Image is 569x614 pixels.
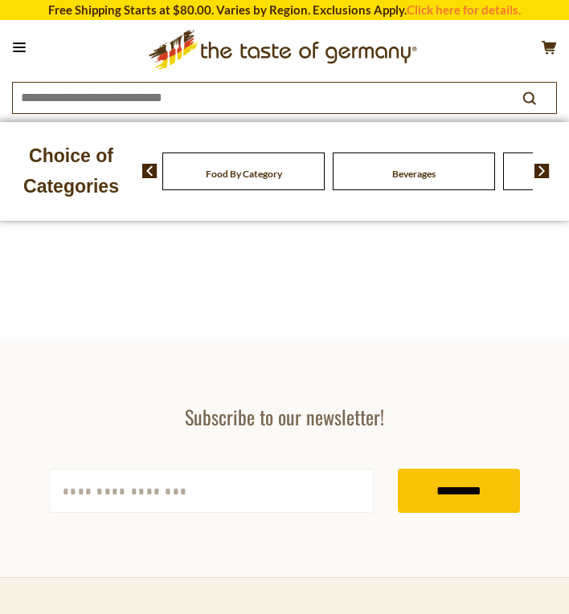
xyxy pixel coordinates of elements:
img: previous arrow [142,164,158,178]
h3: Subscribe to our newsletter! [49,405,520,429]
a: Click here for details. [407,2,521,17]
a: Food By Category [206,168,282,180]
a: Beverages [392,168,436,180]
img: next arrow [534,164,550,178]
